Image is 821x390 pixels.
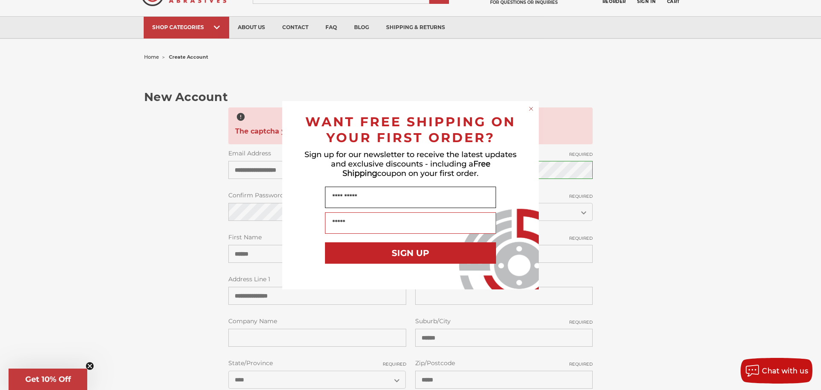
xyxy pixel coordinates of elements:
[305,114,516,146] span: WANT FREE SHIPPING ON YOUR FIRST ORDER?
[343,159,490,178] span: Free Shipping
[741,358,812,384] button: Chat with us
[304,150,517,178] span: Sign up for our newsletter to receive the latest updates and exclusive discounts - including a co...
[762,367,808,375] span: Chat with us
[325,242,496,264] button: SIGN UP
[527,104,535,113] button: Close dialog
